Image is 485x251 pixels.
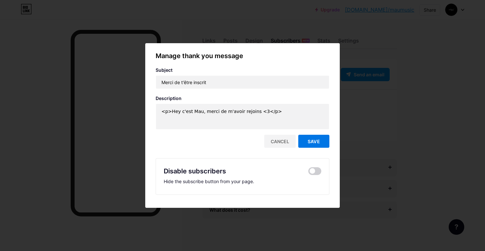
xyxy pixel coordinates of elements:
[156,51,329,61] div: Manage thank you message
[264,135,296,148] div: Cancel
[308,139,320,144] span: Save
[298,135,329,148] button: Save
[156,76,329,89] input: Thank you for joining
[156,95,329,101] div: Description
[164,179,321,184] div: Hide the subscribe button from your page.
[156,67,329,73] div: Subject
[164,166,226,176] div: Disable subscribers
